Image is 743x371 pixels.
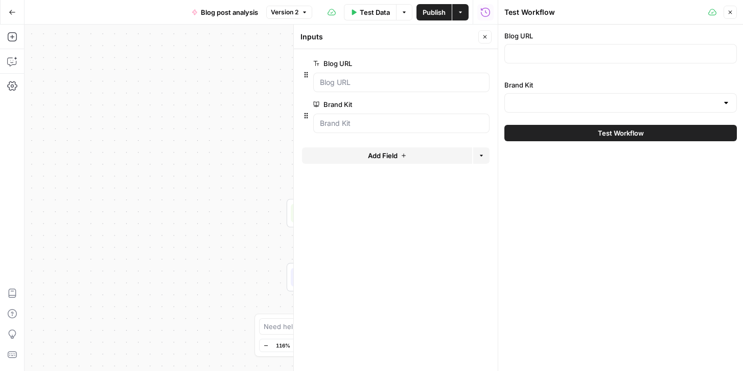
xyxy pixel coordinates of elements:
[300,32,323,42] textarea: Inputs
[504,125,737,141] button: Test Workflow
[423,7,446,17] span: Publish
[344,4,396,20] button: Test Data
[287,263,470,292] div: LLM · GPT-4.1Extract title & bodyStep 2
[313,58,432,69] label: Blog URL
[416,4,452,20] button: Publish
[320,77,483,88] input: Blog URL
[368,150,398,161] span: Add Field
[185,4,264,20] button: Blog post analysis
[266,6,312,19] button: Version 2
[504,80,737,90] label: Brand Kit
[320,118,483,128] input: Brand Kit
[313,99,432,110] label: Brand Kit
[360,7,390,17] span: Test Data
[287,135,470,163] div: WorkflowInput SettingsInputs
[287,199,470,228] div: Web Page ScrapeWeb Page ScrapeStep 1
[276,341,290,350] span: 116%
[504,31,737,41] label: Blog URL
[302,147,472,164] button: Add Field
[598,128,644,138] span: Test Workflow
[201,7,258,17] span: Blog post analysis
[271,8,298,17] span: Version 2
